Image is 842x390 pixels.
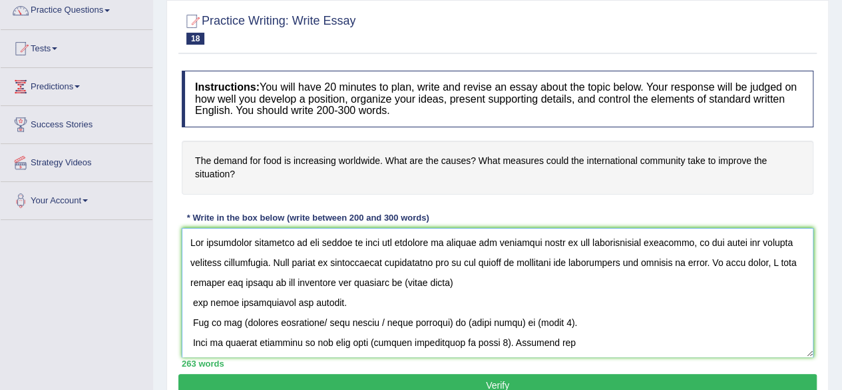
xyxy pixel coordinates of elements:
a: Strategy Videos [1,144,152,177]
a: Your Account [1,182,152,215]
h2: Practice Writing: Write Essay [182,11,355,45]
h4: The demand for food is increasing worldwide. What are the causes? What measures could the interna... [182,141,813,195]
a: Success Stories [1,106,152,139]
div: * Write in the box below (write between 200 and 300 words) [182,211,434,224]
div: 263 words [182,357,813,370]
h4: You will have 20 minutes to plan, write and revise an essay about the topic below. Your response ... [182,71,813,127]
a: Tests [1,30,152,63]
b: Instructions: [195,81,260,93]
a: Predictions [1,68,152,101]
span: 18 [186,33,204,45]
